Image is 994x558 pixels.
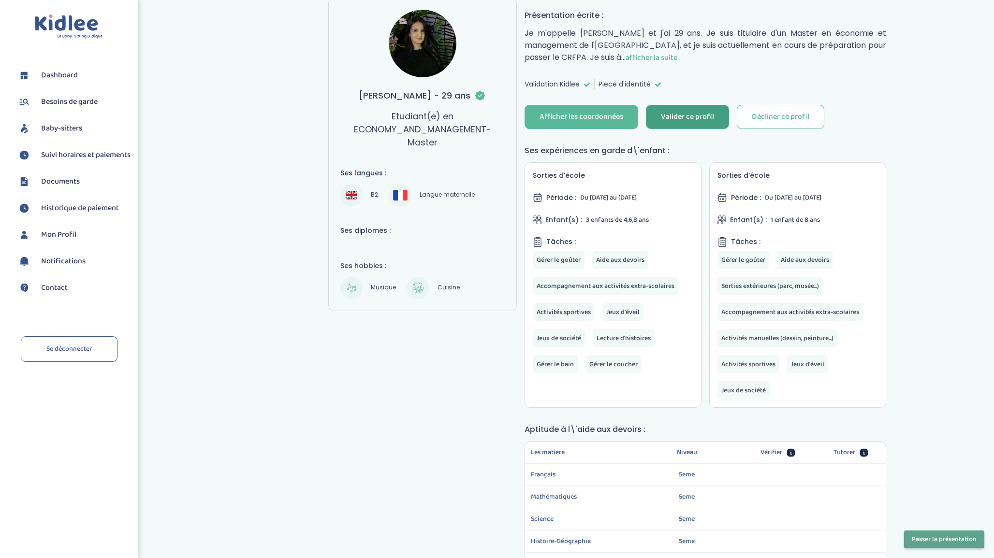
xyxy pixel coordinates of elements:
img: suivihoraire.svg [17,201,31,215]
img: documents.svg [17,174,31,189]
span: Vérifier [760,447,782,458]
span: Suivi horaires et paiements [41,149,131,161]
a: Contact [17,281,131,295]
img: avatar [389,10,456,77]
span: Aide aux devoirs [596,255,644,265]
img: babysitters.svg [17,121,31,136]
img: profil.svg [17,228,31,242]
a: Suivi horaires et paiements [17,148,131,162]
a: Baby-sitters [17,121,131,136]
span: Niveau [677,447,697,458]
img: besoin.svg [17,95,31,109]
span: Langue maternelle [416,189,478,201]
span: Période : [546,193,576,203]
h4: Ses expériences en garde d\'enfant : [525,144,886,157]
span: Jeux d'éveil [606,307,640,317]
a: Besoins de garde [17,95,131,109]
span: Mon Profil [41,229,76,241]
span: Français [531,470,625,480]
span: Baby-sitters [41,123,82,134]
button: Valider ce profil [646,105,729,129]
span: Piece d'identité [599,79,651,89]
span: Jeux d'éveil [791,359,824,370]
span: Jeux de société [537,333,581,343]
span: B2 [367,189,381,201]
span: Accompagnement aux activités extra-scolaires [537,281,674,291]
span: afficher la suite [626,52,677,64]
span: Tâches : [546,237,576,247]
span: Historique de paiement [41,202,119,214]
span: Aide aux devoirs [781,255,829,265]
span: Validation Kidlee [525,79,580,89]
button: Décliner ce profil [737,105,824,129]
button: Afficher les coordonnées [525,105,638,129]
span: Enfant(s) : [730,215,767,225]
span: Du [DATE] au [DATE] [765,192,821,203]
img: Anglais [346,189,357,201]
h4: Présentation écrite : [525,9,886,21]
span: Musique [367,282,399,294]
div: Afficher les coordonnées [540,112,623,123]
h4: Ses diplomes : [340,226,505,236]
span: Notifications [41,256,86,267]
a: Notifications [17,254,131,269]
span: Contact [41,282,68,294]
span: Du [DATE] au [DATE] [580,192,637,203]
h5: Sorties d’école [533,171,693,181]
img: dashboard.svg [17,68,31,83]
span: Activités sportives [537,307,591,317]
span: Activités sportives [721,359,775,370]
span: Enfant(s) : [545,215,582,225]
span: Sorties extérieures (parc, musée...) [721,281,819,291]
p: Je m'appelle [PERSON_NAME] et j'ai 29 ans. Je suis titulaire d'un Master en économie et managemen... [525,27,886,64]
span: Période : [731,193,761,203]
span: Tutorer [833,447,855,458]
span: Documents [41,176,80,187]
span: Jeux de société [721,385,766,396]
img: Français [393,190,408,200]
img: suivihoraire.svg [17,148,31,162]
img: contact.svg [17,281,31,295]
span: 1 enfant de 8 ans [771,215,820,225]
span: Gérer le goûter [721,255,765,265]
span: Gérer le bain [537,359,574,370]
span: Besoins de garde [41,96,98,108]
h5: Sorties d’école [717,171,878,181]
span: Cuisine [434,282,463,294]
span: Les matiere [531,447,565,458]
span: 5eme [679,491,695,502]
a: Dashboard [17,68,131,83]
span: Lecture d'histoires [597,333,651,343]
span: Activités manuelles (dessin, peinture...) [721,333,833,343]
button: Passer la présentation [904,530,984,548]
h3: [PERSON_NAME] - 29 ans [359,89,486,102]
a: Documents [17,174,131,189]
img: logo.svg [35,14,103,39]
h4: Ses hobbies : [340,261,505,271]
a: Se déconnecter [21,336,117,362]
a: Historique de paiement [17,201,131,215]
span: 5eme [679,536,695,546]
span: Histoire-Géographie [531,536,625,546]
h4: Ses langues : [340,168,505,178]
span: 3 enfants de 4,6,8 ans [586,215,649,225]
img: notification.svg [17,254,31,269]
span: Accompagnement aux activités extra-scolaires [721,307,859,317]
span: Science [531,514,625,524]
h4: Aptitude à l\'aide aux devoirs : [525,423,886,435]
span: Tâches : [731,237,760,247]
span: Dashboard [41,70,78,81]
span: Gérer le coucher [589,359,638,370]
p: Etudiant(e) en ECONOMY_AND_MANAGEMENT- Master [340,110,505,149]
div: Valider ce profil [661,112,714,123]
span: Mathématiques [531,492,625,502]
span: Gérer le goûter [537,255,581,265]
span: 5eme [679,469,695,480]
div: Décliner ce profil [752,112,809,123]
a: Mon Profil [17,228,131,242]
span: 5eme [679,514,695,524]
